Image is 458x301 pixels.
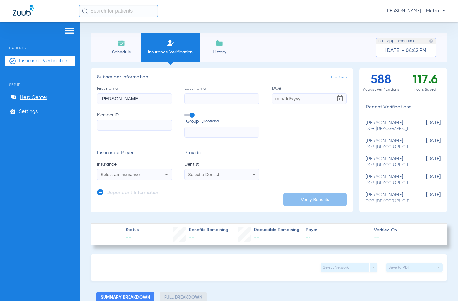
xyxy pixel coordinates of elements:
span: [DATE] - 04:42 PM [385,47,426,54]
span: -- [374,234,380,241]
input: First name [97,93,172,104]
button: Verify Benefits [283,193,347,206]
span: Help Center [20,95,47,101]
span: Patients [5,36,75,50]
h3: Subscriber Information [97,74,347,81]
span: Benefits Remaining [189,227,228,233]
span: -- [254,235,259,240]
h3: Insurance Payer [97,150,172,157]
div: [PERSON_NAME] [366,138,409,150]
label: DOB [272,85,347,104]
span: DOB: [DEMOGRAPHIC_DATA] [366,163,409,168]
span: Select an Insurance [101,172,140,177]
span: [DATE] [409,120,441,132]
span: Insurance [97,161,172,168]
input: Last name [184,93,259,104]
span: [DATE] [409,138,441,150]
span: Schedule [106,49,136,55]
div: [PERSON_NAME] [366,192,409,204]
span: Deductible Remaining [254,227,299,233]
span: Payer [306,227,369,233]
img: Zuub Logo [13,5,34,16]
img: Manual Insurance Verification [167,40,174,47]
img: last sync help info [429,39,433,43]
a: Help Center [10,95,47,101]
label: Last name [184,85,259,104]
span: Settings [19,108,38,115]
div: [PERSON_NAME] [366,174,409,186]
span: Dentist [184,161,259,168]
input: Search for patients [79,5,158,17]
small: (optional) [204,118,220,125]
img: hamburger-icon [64,27,75,34]
span: Group ID [186,118,259,125]
span: -- [189,235,194,240]
span: [PERSON_NAME] - Metro [386,8,445,14]
span: August Verifications [359,87,403,93]
span: [DATE] [409,156,441,168]
label: Member ID [97,112,172,138]
div: [PERSON_NAME] [366,156,409,168]
h3: Provider [184,150,259,157]
div: 588 [359,68,403,96]
span: -- [126,234,139,242]
span: Setup [5,73,75,87]
span: DOB: [DEMOGRAPHIC_DATA] [366,126,409,132]
span: Insurance Verification [146,49,195,55]
img: Schedule [118,40,125,47]
label: First name [97,85,172,104]
span: History [204,49,234,55]
button: Open calendar [334,92,347,105]
span: Hours Saved [403,87,447,93]
span: -- [306,234,369,242]
input: Member ID [97,120,172,131]
div: 117.6 [403,68,447,96]
h3: Recent Verifications [359,104,447,111]
input: DOBOpen calendar [272,93,347,104]
span: Last Appt. Sync Time: [378,38,416,44]
h3: Dependent Information [106,190,160,196]
span: DOB: [DEMOGRAPHIC_DATA] [366,181,409,186]
span: Insurance Verification [19,58,69,64]
div: [PERSON_NAME] [366,120,409,132]
span: DOB: [DEMOGRAPHIC_DATA] [366,144,409,150]
img: History [216,40,223,47]
span: Status [126,227,139,233]
span: Select a Dentist [188,172,219,177]
span: Verified On [374,227,437,234]
span: [DATE] [409,192,441,204]
span: clear form [329,74,347,81]
iframe: Chat Widget [426,271,458,301]
img: Search Icon [82,8,88,14]
span: [DATE] [409,174,441,186]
